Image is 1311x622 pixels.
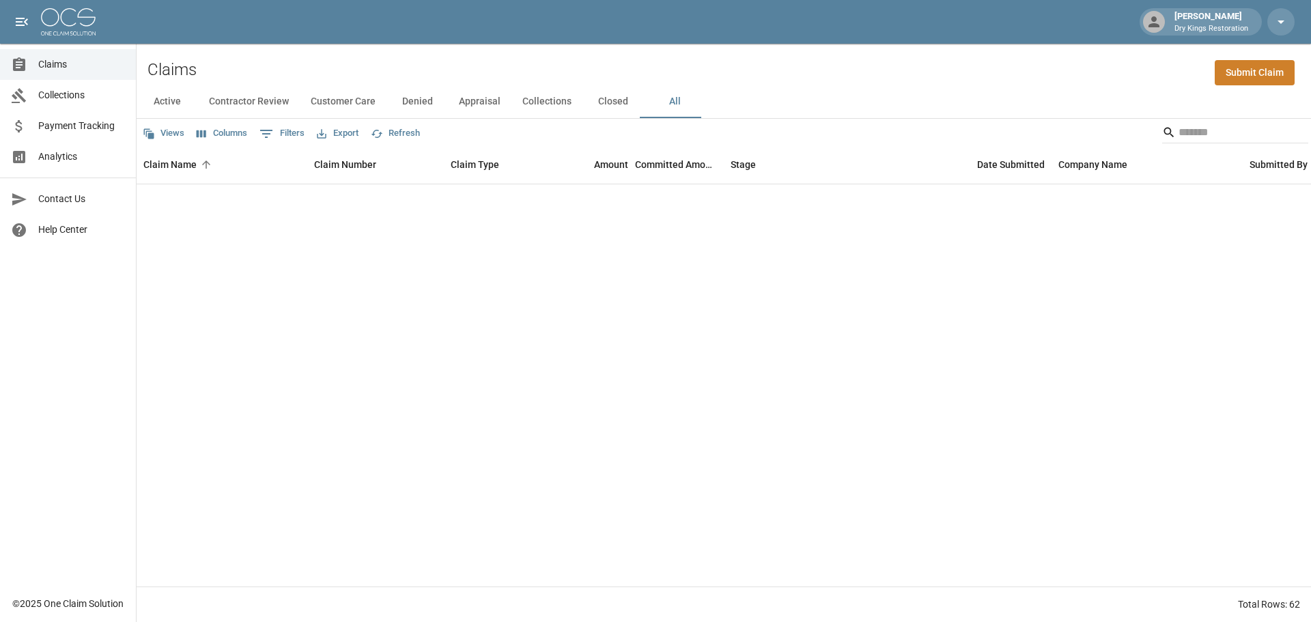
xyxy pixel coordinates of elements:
[139,123,188,144] button: Views
[731,145,756,184] div: Stage
[367,123,423,144] button: Refresh
[143,145,197,184] div: Claim Name
[38,119,125,133] span: Payment Tracking
[1215,60,1295,85] a: Submit Claim
[137,85,1311,118] div: dynamic tabs
[193,123,251,144] button: Select columns
[386,85,448,118] button: Denied
[1174,23,1248,35] p: Dry Kings Restoration
[1250,145,1308,184] div: Submitted By
[38,150,125,164] span: Analytics
[1058,145,1127,184] div: Company Name
[314,145,376,184] div: Claim Number
[307,145,444,184] div: Claim Number
[929,145,1052,184] div: Date Submitted
[137,85,198,118] button: Active
[197,155,216,174] button: Sort
[644,85,705,118] button: All
[582,85,644,118] button: Closed
[300,85,386,118] button: Customer Care
[313,123,362,144] button: Export
[137,145,307,184] div: Claim Name
[444,145,546,184] div: Claim Type
[724,145,929,184] div: Stage
[1162,122,1308,146] div: Search
[41,8,96,36] img: ocs-logo-white-transparent.png
[635,145,717,184] div: Committed Amount
[147,60,197,80] h2: Claims
[594,145,628,184] div: Amount
[38,57,125,72] span: Claims
[448,85,511,118] button: Appraisal
[635,145,724,184] div: Committed Amount
[511,85,582,118] button: Collections
[1238,597,1300,611] div: Total Rows: 62
[546,145,635,184] div: Amount
[12,597,124,610] div: © 2025 One Claim Solution
[451,145,499,184] div: Claim Type
[198,85,300,118] button: Contractor Review
[38,223,125,237] span: Help Center
[38,192,125,206] span: Contact Us
[1169,10,1254,34] div: [PERSON_NAME]
[38,88,125,102] span: Collections
[8,8,36,36] button: open drawer
[977,145,1045,184] div: Date Submitted
[256,123,308,145] button: Show filters
[1052,145,1243,184] div: Company Name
